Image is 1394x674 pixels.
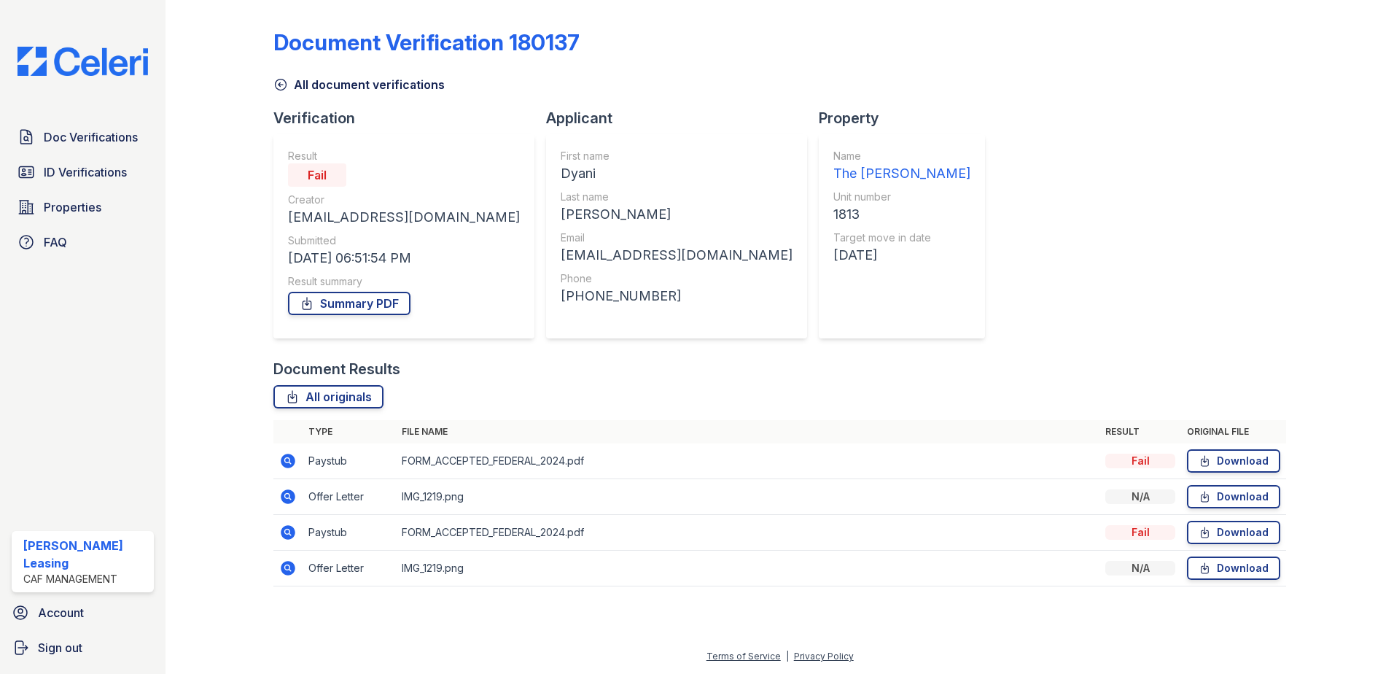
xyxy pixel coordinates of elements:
th: Result [1099,420,1181,443]
a: ID Verifications [12,158,154,187]
a: Properties [12,193,154,222]
div: Unit number [833,190,970,204]
td: FORM_ACCEPTED_FEDERAL_2024.pdf [396,443,1099,479]
th: Original file [1181,420,1286,443]
td: Offer Letter [303,479,396,515]
div: [DATE] [833,245,970,266]
div: Name [833,149,970,163]
a: Download [1187,449,1280,473]
div: Fail [1105,525,1175,540]
div: N/A [1105,489,1175,504]
span: Doc Verifications [44,128,138,146]
a: Terms of Service [706,651,781,662]
a: Doc Verifications [12,123,154,152]
div: Verification [273,108,546,128]
div: Result summary [288,274,520,289]
td: IMG_1219.png [396,551,1099,586]
a: All originals [273,385,383,408]
div: [DATE] 06:51:54 PM [288,248,520,268]
a: FAQ [12,228,154,257]
div: Property [819,108,997,128]
td: Paystub [303,443,396,479]
div: Creator [288,193,520,207]
a: Privacy Policy [794,651,854,662]
th: File name [396,420,1099,443]
div: Submitted [288,233,520,248]
td: Offer Letter [303,551,396,586]
div: Applicant [546,108,819,128]
div: Result [288,149,520,163]
img: CE_Logo_Blue-a8612792a0a2168367f1c8372b55b34899dd931a85d93a1a3d3e32e68fde9ad4.png [6,47,160,76]
div: [EMAIL_ADDRESS][DOMAIN_NAME] [288,207,520,228]
td: FORM_ACCEPTED_FEDERAL_2024.pdf [396,515,1099,551]
div: The [PERSON_NAME] [833,163,970,184]
div: [PERSON_NAME] Leasing [23,537,148,572]
span: Properties [44,198,101,216]
span: Account [38,604,84,621]
div: Fail [1105,454,1175,468]
div: 1813 [833,204,970,225]
div: First name [561,149,793,163]
a: Download [1187,521,1280,544]
a: Summary PDF [288,292,410,315]
div: Document Verification 180137 [273,29,580,55]
a: Sign out [6,633,160,662]
div: Fail [288,163,346,187]
td: IMG_1219.png [396,479,1099,515]
a: Account [6,598,160,627]
a: Name The [PERSON_NAME] [833,149,970,184]
div: Target move in date [833,231,970,245]
div: [EMAIL_ADDRESS][DOMAIN_NAME] [561,245,793,266]
div: Dyani [561,163,793,184]
td: Paystub [303,515,396,551]
div: Last name [561,190,793,204]
div: N/A [1105,561,1175,576]
span: ID Verifications [44,163,127,181]
a: Download [1187,485,1280,508]
th: Type [303,420,396,443]
div: Document Results [273,359,400,379]
div: [PERSON_NAME] [561,204,793,225]
div: [PHONE_NUMBER] [561,286,793,306]
div: Phone [561,271,793,286]
a: All document verifications [273,76,445,93]
div: CAF Management [23,572,148,586]
div: Email [561,231,793,245]
div: | [786,651,789,662]
a: Download [1187,557,1280,580]
span: FAQ [44,233,67,251]
span: Sign out [38,639,82,656]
